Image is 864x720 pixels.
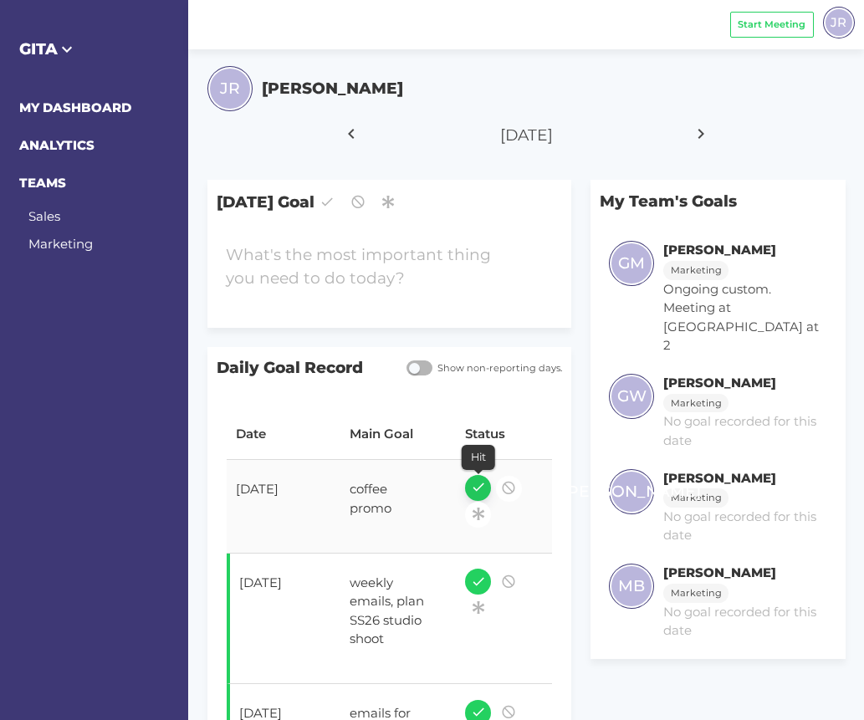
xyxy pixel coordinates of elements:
p: No goal recorded for this date [663,508,826,545]
h5: GITA [19,38,170,61]
a: Marketing [663,394,729,410]
div: coffee promo [340,471,437,528]
span: GW [617,385,647,408]
div: Status [465,425,542,444]
div: weekly emails, plan SS26 studio shoot [340,564,437,659]
span: [DATE] [500,125,553,145]
a: Marketing [663,261,729,277]
td: [DATE] [227,460,340,554]
h6: [PERSON_NAME] [663,242,776,258]
div: Main Goal [350,425,447,444]
p: No goal recorded for this date [663,412,826,450]
span: Marketing [671,586,722,600]
a: Marketing [663,488,729,504]
p: Ongoing custom. Meeting at [GEOGRAPHIC_DATA] at 2 [663,280,826,355]
div: Date [236,425,331,444]
p: No goal recorded for this date [663,603,826,641]
p: My Team's Goals [590,180,846,222]
button: Start Meeting [730,12,814,38]
span: MB [618,574,645,598]
a: Marketing [663,584,729,600]
span: Daily Goal Record [207,347,398,390]
span: GM [618,252,645,275]
a: ANALYTICS [19,137,95,153]
div: JR [823,7,855,38]
span: JR [831,13,846,32]
span: Start Meeting [738,18,805,32]
span: Show non-reporting days. [432,361,562,375]
h6: [PERSON_NAME] [663,375,776,391]
h6: TEAMS [19,174,170,193]
h6: [PERSON_NAME] [663,564,776,580]
h5: [PERSON_NAME] [262,77,403,100]
span: [PERSON_NAME] [562,480,701,503]
a: Sales [28,208,60,224]
span: Marketing [671,396,722,411]
span: JR [220,77,240,100]
span: [DATE] Goal [207,180,572,224]
h6: [PERSON_NAME] [663,470,776,486]
span: Marketing [671,263,722,278]
td: [DATE] [227,554,340,685]
a: Marketing [28,236,93,252]
a: MY DASHBOARD [19,100,131,115]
